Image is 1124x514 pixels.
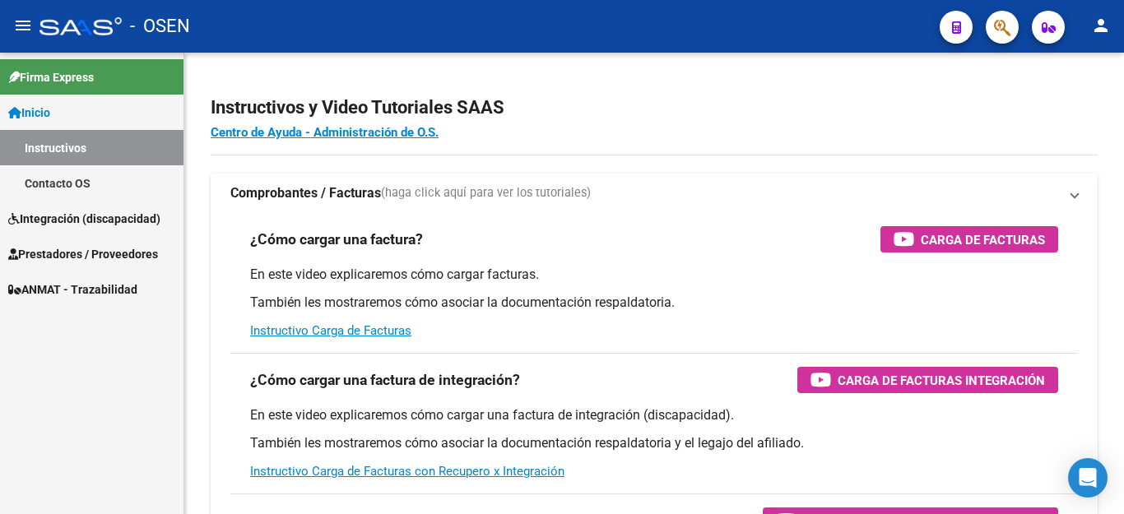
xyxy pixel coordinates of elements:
[250,294,1058,312] p: También les mostraremos cómo asociar la documentación respaldatoria.
[211,174,1098,213] mat-expansion-panel-header: Comprobantes / Facturas(haga click aquí para ver los tutoriales)
[8,68,94,86] span: Firma Express
[250,434,1058,452] p: También les mostraremos cómo asociar la documentación respaldatoria y el legajo del afiliado.
[250,368,520,391] h3: ¿Cómo cargar una factura de integración?
[1091,16,1111,35] mat-icon: person
[8,245,158,263] span: Prestadores / Proveedores
[130,8,190,44] span: - OSEN
[797,367,1058,393] button: Carga de Facturas Integración
[880,226,1058,252] button: Carga de Facturas
[838,370,1045,391] span: Carga de Facturas Integración
[381,184,591,202] span: (haga click aquí para ver los tutoriales)
[250,464,564,479] a: Instructivo Carga de Facturas con Recupero x Integración
[8,280,137,299] span: ANMAT - Trazabilidad
[250,323,411,338] a: Instructivo Carga de Facturas
[250,266,1058,284] p: En este video explicaremos cómo cargar facturas.
[8,210,160,228] span: Integración (discapacidad)
[1068,458,1108,498] div: Open Intercom Messenger
[250,228,423,251] h3: ¿Cómo cargar una factura?
[921,229,1045,250] span: Carga de Facturas
[250,406,1058,424] p: En este video explicaremos cómo cargar una factura de integración (discapacidad).
[13,16,33,35] mat-icon: menu
[211,92,1098,123] h2: Instructivos y Video Tutoriales SAAS
[211,125,439,140] a: Centro de Ayuda - Administración de O.S.
[8,104,50,122] span: Inicio
[230,184,381,202] strong: Comprobantes / Facturas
